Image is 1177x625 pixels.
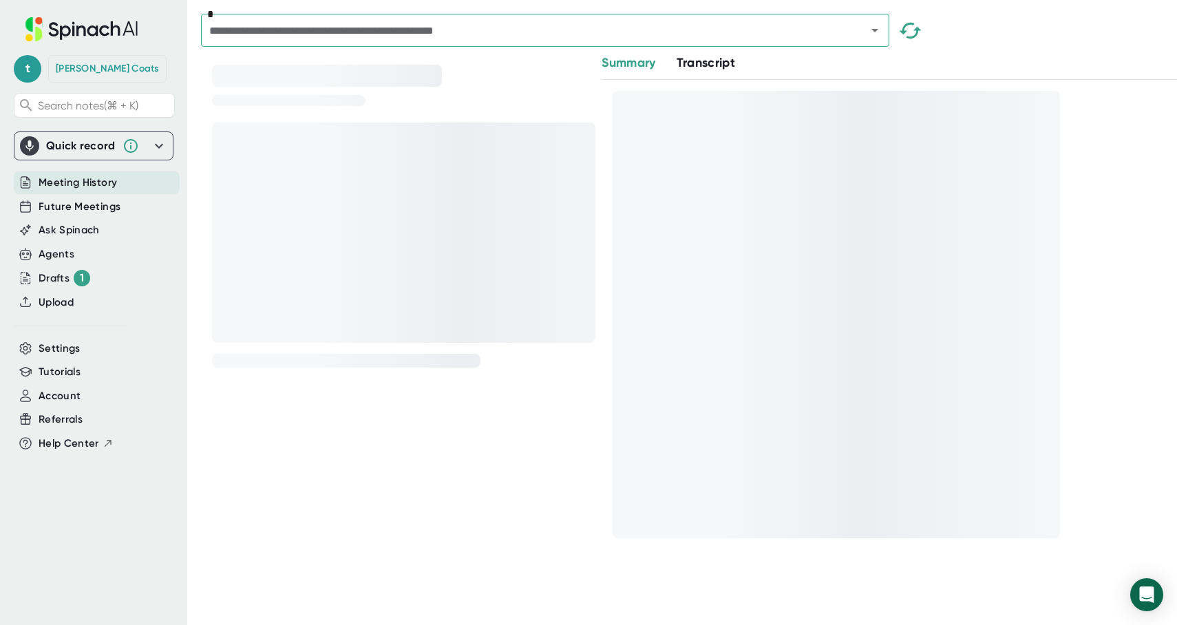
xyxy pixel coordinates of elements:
[39,436,114,452] button: Help Center
[38,99,138,112] span: Search notes (⌘ + K)
[39,341,81,357] button: Settings
[39,246,74,262] button: Agents
[46,139,116,153] div: Quick record
[39,295,74,310] button: Upload
[39,270,90,286] div: Drafts
[39,270,90,286] button: Drafts 1
[39,388,81,404] button: Account
[677,55,736,70] span: Transcript
[602,54,655,72] button: Summary
[39,436,99,452] span: Help Center
[74,270,90,286] div: 1
[1130,578,1163,611] div: Open Intercom Messenger
[865,21,884,40] button: Open
[39,412,83,427] button: Referrals
[56,63,159,75] div: Teresa Coats
[39,199,120,215] button: Future Meetings
[39,222,100,238] button: Ask Spinach
[14,55,41,83] span: t
[39,364,81,380] button: Tutorials
[602,55,655,70] span: Summary
[39,175,117,191] button: Meeting History
[20,132,167,160] div: Quick record
[677,54,736,72] button: Transcript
